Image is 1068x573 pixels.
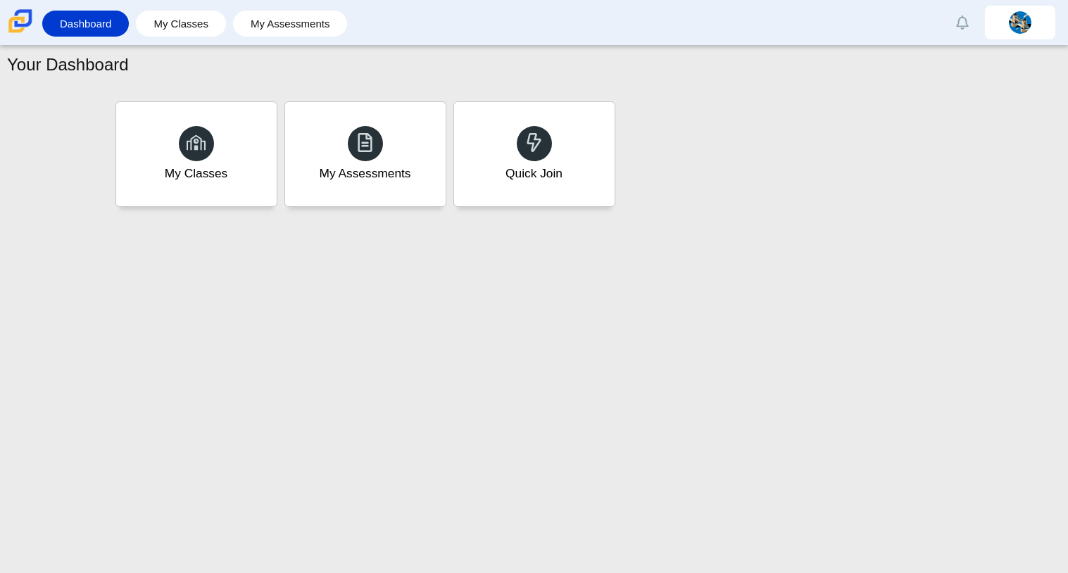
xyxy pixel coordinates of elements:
a: Quick Join [453,101,615,207]
a: Dashboard [49,11,122,37]
img: yuepheng.yang.7SdNpJ [1009,11,1031,34]
a: My Assessments [284,101,446,207]
h1: Your Dashboard [7,53,129,77]
a: My Classes [143,11,219,37]
div: My Assessments [320,165,411,182]
a: Carmen School of Science & Technology [6,26,35,38]
a: Alerts [947,7,978,38]
a: yuepheng.yang.7SdNpJ [985,6,1055,39]
div: Quick Join [505,165,563,182]
a: My Classes [115,101,277,207]
a: My Assessments [240,11,341,37]
div: My Classes [165,165,228,182]
img: Carmen School of Science & Technology [6,6,35,36]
